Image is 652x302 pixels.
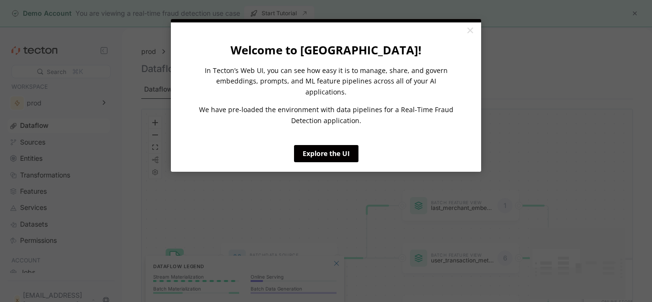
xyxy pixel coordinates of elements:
[171,19,481,22] div: current step
[197,104,455,126] p: We have pre-loaded the environment with data pipelines for a Real-Time Fraud Detection application.
[231,42,421,58] strong: Welcome to [GEOGRAPHIC_DATA]!
[294,145,358,162] a: Explore the UI
[197,65,455,97] p: In Tecton’s Web UI, you can see how easy it is to manage, share, and govern embeddings, prompts, ...
[462,22,478,40] a: Close modal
